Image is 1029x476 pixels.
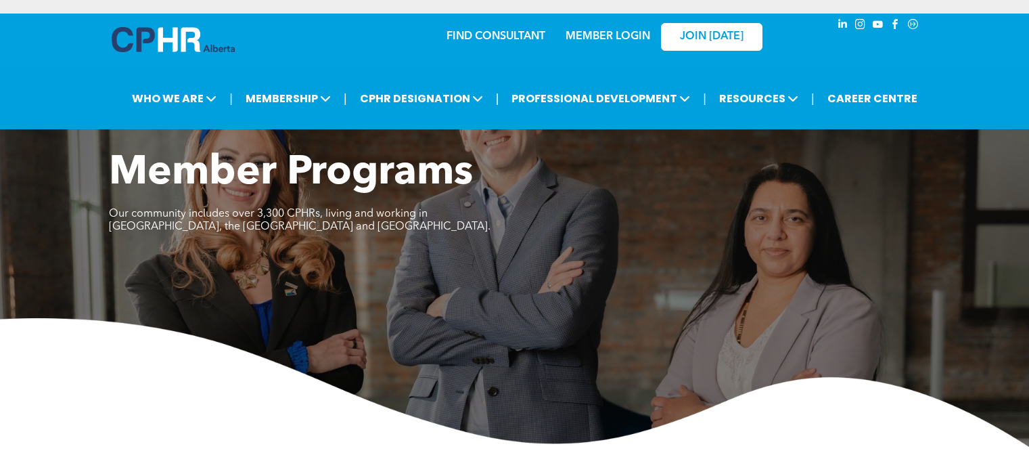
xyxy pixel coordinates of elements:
[242,86,335,111] span: MEMBERSHIP
[447,31,545,42] a: FIND CONSULTANT
[888,17,903,35] a: facebook
[715,86,802,111] span: RESOURCES
[507,86,694,111] span: PROFESSIONAL DEVELOPMENT
[661,23,762,51] a: JOIN [DATE]
[229,85,233,112] li: |
[853,17,868,35] a: instagram
[703,85,706,112] li: |
[680,30,744,43] span: JOIN [DATE]
[871,17,886,35] a: youtube
[823,86,921,111] a: CAREER CENTRE
[496,85,499,112] li: |
[836,17,850,35] a: linkedin
[356,86,487,111] span: CPHR DESIGNATION
[109,209,490,232] span: Our community includes over 3,300 CPHRs, living and working in [GEOGRAPHIC_DATA], the [GEOGRAPHIC...
[112,27,235,52] img: A blue and white logo for cp alberta
[109,153,473,194] span: Member Programs
[344,85,347,112] li: |
[811,85,815,112] li: |
[906,17,921,35] a: Social network
[128,86,221,111] span: WHO WE ARE
[566,31,650,42] a: MEMBER LOGIN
